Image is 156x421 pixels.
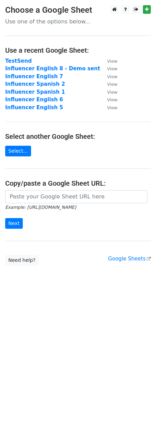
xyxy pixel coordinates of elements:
[5,255,39,266] a: Need help?
[108,256,151,262] a: Google Sheets
[5,132,151,141] h4: Select another Google Sheet:
[5,205,76,210] small: Example: [URL][DOMAIN_NAME]
[5,65,100,72] a: Influencer English 8 - Demo sent
[5,46,151,54] h4: Use a recent Google Sheet:
[107,82,117,87] small: View
[5,104,63,111] a: Influencer English 5
[107,74,117,79] small: View
[100,73,117,80] a: View
[100,81,117,87] a: View
[107,90,117,95] small: View
[107,105,117,110] small: View
[5,73,63,80] a: Influencer English 7
[5,5,151,15] h3: Choose a Google Sheet
[107,59,117,64] small: View
[5,89,65,95] a: Influencer Spanish 1
[5,179,151,187] h4: Copy/paste a Google Sheet URL:
[5,190,147,203] input: Paste your Google Sheet URL here
[100,58,117,64] a: View
[5,18,151,25] p: Use one of the options below...
[107,97,117,102] small: View
[100,96,117,103] a: View
[5,58,32,64] a: TestSend
[5,218,23,229] input: Next
[107,66,117,71] small: View
[5,146,31,156] a: Select...
[100,89,117,95] a: View
[5,81,65,87] a: Influencer Spanish 2
[5,96,63,103] a: Influencer English 6
[100,65,117,72] a: View
[100,104,117,111] a: View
